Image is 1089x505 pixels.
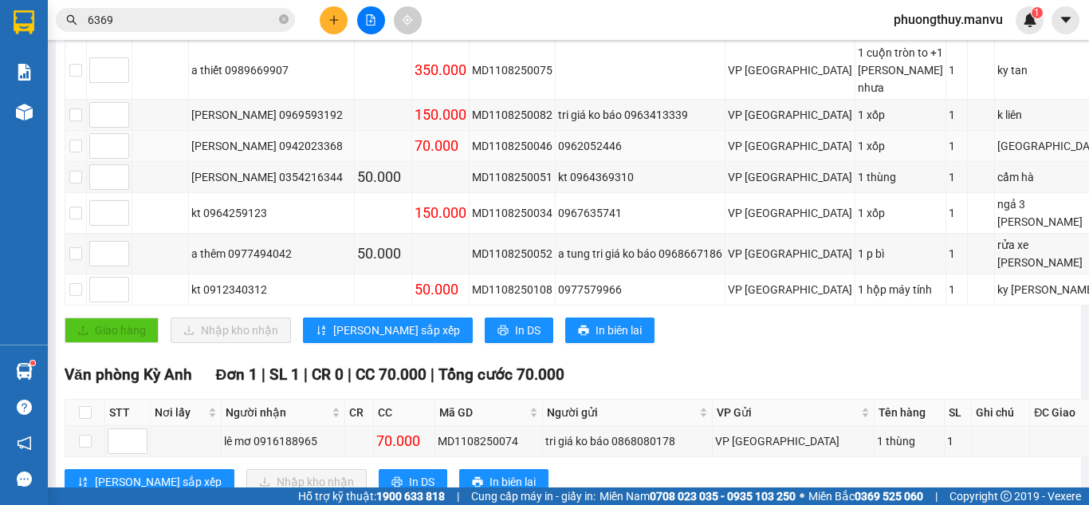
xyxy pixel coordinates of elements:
[728,106,852,124] div: VP [GEOGRAPHIC_DATA]
[949,245,965,262] div: 1
[949,168,965,186] div: 1
[596,322,642,339] span: In biên lai
[77,476,88,489] span: sort-ascending
[497,325,509,337] span: printer
[246,469,367,495] button: downloadNhập kho nhận
[728,61,852,79] div: VP [GEOGRAPHIC_DATA]
[435,426,543,457] td: MD1108250074
[216,365,258,384] span: Đơn 1
[949,61,965,79] div: 1
[376,430,432,452] div: 70.000
[95,473,222,491] span: [PERSON_NAME] sắp xếp
[415,278,466,301] div: 50.000
[365,14,376,26] span: file-add
[471,487,596,505] span: Cung cấp máy in - giấy in:
[472,476,483,489] span: printer
[858,168,943,186] div: 1 thùng
[558,204,722,222] div: 0967635741
[472,204,552,222] div: MD1108250034
[881,10,1016,30] span: phuongthuy.manvu
[17,400,32,415] span: question-circle
[279,14,289,24] span: close-circle
[725,274,855,306] td: VP Mỹ Đình
[357,166,409,188] div: 50.000
[105,400,151,426] th: STT
[357,243,409,265] div: 50.000
[16,104,33,120] img: warehouse-icon
[717,404,859,421] span: VP Gửi
[415,104,466,126] div: 150.000
[470,234,556,274] td: MD1108250052
[438,432,540,450] div: MD1108250074
[470,193,556,234] td: MD1108250034
[328,14,340,26] span: plus
[725,162,855,193] td: VP Mỹ Đình
[16,64,33,81] img: solution-icon
[858,245,943,262] div: 1 p bì
[515,322,541,339] span: In DS
[1032,7,1043,18] sup: 1
[439,404,526,421] span: Mã GD
[725,100,855,131] td: VP Mỹ Đình
[191,204,352,222] div: kt 0964259123
[472,61,552,79] div: MD1108250075
[855,490,923,503] strong: 0369 525 060
[728,137,852,155] div: VP [GEOGRAPHIC_DATA]
[472,137,552,155] div: MD1108250046
[947,432,969,450] div: 1
[725,41,855,100] td: VP Mỹ Đình
[472,168,552,186] div: MD1108250051
[191,281,352,298] div: kt 0912340312
[459,469,548,495] button: printerIn biên lai
[65,365,192,384] span: Văn phòng Kỳ Anh
[333,322,460,339] span: [PERSON_NAME] sắp xếp
[402,14,413,26] span: aim
[558,245,722,262] div: a tung tri giá ko báo 0968667186
[376,490,445,503] strong: 1900 633 818
[935,487,938,505] span: |
[191,168,352,186] div: [PERSON_NAME] 0354216344
[547,404,695,421] span: Người gửi
[457,487,459,505] span: |
[472,106,552,124] div: MD1108250082
[808,487,923,505] span: Miền Bắc
[191,106,352,124] div: [PERSON_NAME] 0969593192
[485,318,553,343] button: printerIn DS
[66,14,77,26] span: search
[191,61,352,79] div: a thiết 0989669907
[489,473,536,491] span: In biên lai
[312,365,344,384] span: CR 0
[558,106,722,124] div: tri giá ko báo 0963413339
[949,281,965,298] div: 1
[558,137,722,155] div: 0962052446
[1059,13,1073,27] span: caret-down
[348,365,352,384] span: |
[357,6,385,34] button: file-add
[320,6,348,34] button: plus
[470,100,556,131] td: MD1108250082
[415,59,466,81] div: 350.000
[877,432,941,450] div: 1 thùng
[858,281,943,298] div: 1 hộp máy tính
[415,202,466,224] div: 150.000
[88,11,276,29] input: Tìm tên, số ĐT hoặc mã đơn
[379,469,447,495] button: printerIn DS
[470,41,556,100] td: MD1108250075
[356,365,427,384] span: CC 70.000
[409,473,434,491] span: In DS
[800,493,804,499] span: ⚪️
[875,400,944,426] th: Tên hàng
[17,436,32,451] span: notification
[345,400,374,426] th: CR
[972,400,1031,426] th: Ghi chú
[472,281,552,298] div: MD1108250108
[65,318,159,343] button: uploadGiao hàng
[945,400,972,426] th: SL
[269,365,300,384] span: SL 1
[600,487,796,505] span: Miền Nam
[279,13,289,28] span: close-circle
[261,365,265,384] span: |
[728,168,852,186] div: VP [GEOGRAPHIC_DATA]
[558,168,722,186] div: kt 0964369310
[858,44,943,97] div: 1 cuộn tròn to +1 [PERSON_NAME] nhưa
